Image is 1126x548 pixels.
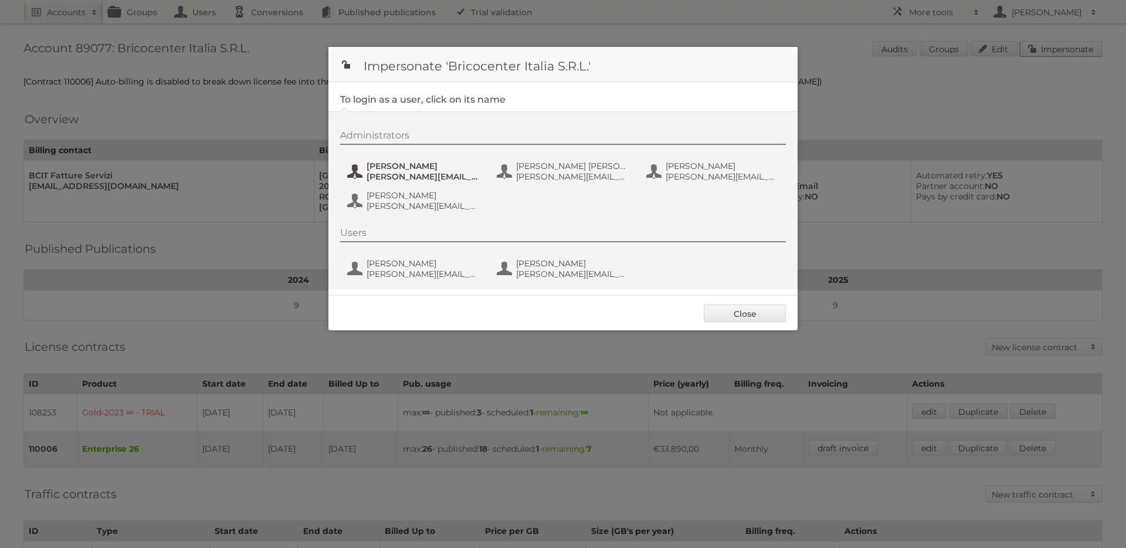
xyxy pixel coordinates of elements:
[340,130,786,145] div: Administrators
[645,160,783,183] button: [PERSON_NAME] [PERSON_NAME][EMAIL_ADDRESS][PERSON_NAME][DOMAIN_NAME]
[340,227,786,242] div: Users
[367,171,480,182] span: [PERSON_NAME][EMAIL_ADDRESS][DOMAIN_NAME]
[516,269,630,279] span: [PERSON_NAME][EMAIL_ADDRESS][PERSON_NAME][DOMAIN_NAME]
[367,190,480,201] span: [PERSON_NAME]
[666,171,779,182] span: [PERSON_NAME][EMAIL_ADDRESS][PERSON_NAME][DOMAIN_NAME]
[367,258,480,269] span: [PERSON_NAME]
[666,161,779,171] span: [PERSON_NAME]
[496,257,633,280] button: [PERSON_NAME] [PERSON_NAME][EMAIL_ADDRESS][PERSON_NAME][DOMAIN_NAME]
[496,160,633,183] button: [PERSON_NAME] [PERSON_NAME] GI DELEFORGE [PERSON_NAME][EMAIL_ADDRESS][DOMAIN_NAME]
[340,94,506,105] legend: To login as a user, click on its name
[328,47,798,82] h1: Impersonate 'Bricocenter Italia S.R.L.'
[367,269,480,279] span: [PERSON_NAME][EMAIL_ADDRESS][PERSON_NAME][DOMAIN_NAME]
[346,257,484,280] button: [PERSON_NAME] [PERSON_NAME][EMAIL_ADDRESS][PERSON_NAME][DOMAIN_NAME]
[516,161,630,171] span: [PERSON_NAME] [PERSON_NAME] GI DELEFORGE
[516,258,630,269] span: [PERSON_NAME]
[346,189,484,212] button: [PERSON_NAME] [PERSON_NAME][EMAIL_ADDRESS][DOMAIN_NAME]
[346,160,484,183] button: [PERSON_NAME] [PERSON_NAME][EMAIL_ADDRESS][DOMAIN_NAME]
[516,171,630,182] span: [PERSON_NAME][EMAIL_ADDRESS][DOMAIN_NAME]
[367,201,480,211] span: [PERSON_NAME][EMAIL_ADDRESS][DOMAIN_NAME]
[704,305,786,322] a: Close
[367,161,480,171] span: [PERSON_NAME]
